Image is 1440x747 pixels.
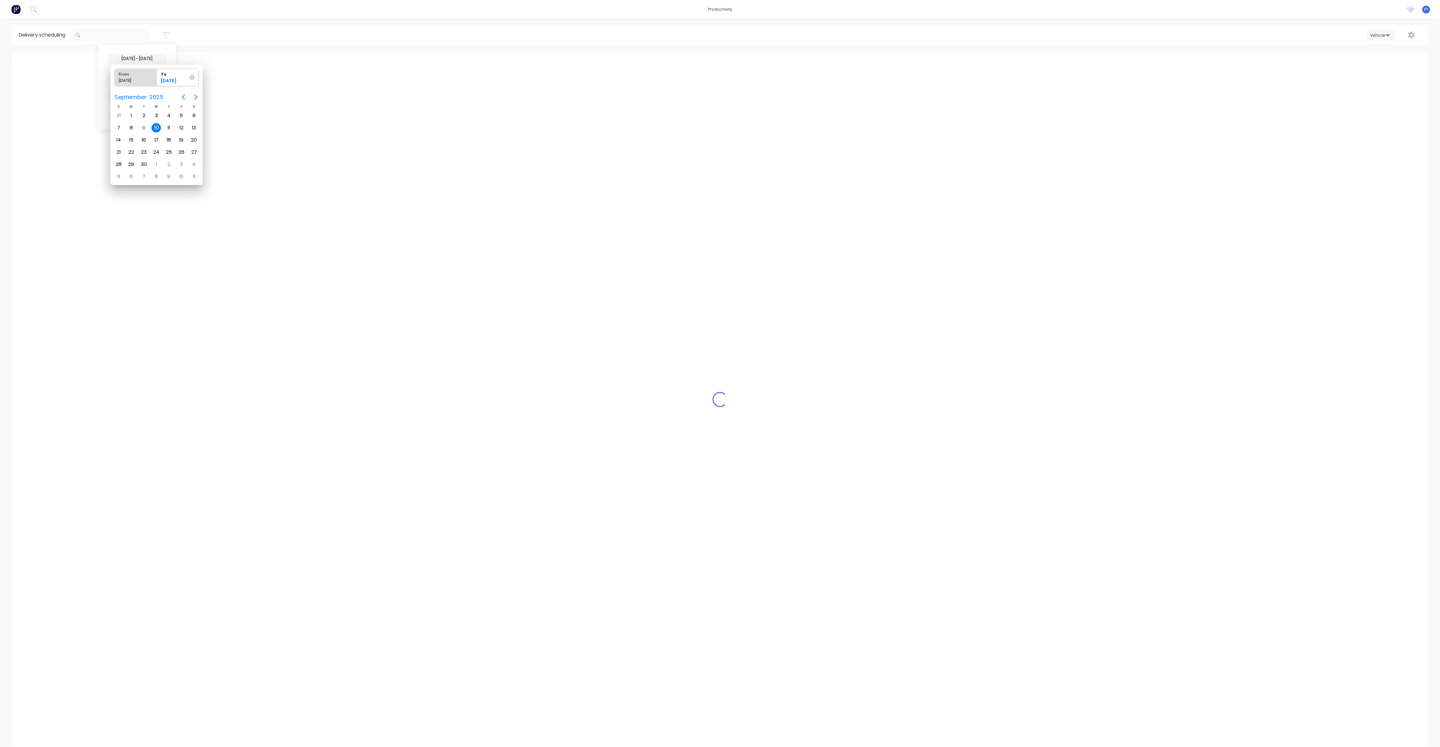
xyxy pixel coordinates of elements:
[114,135,123,145] div: Sunday, September 14, 2025
[11,5,21,14] img: Factory
[177,160,186,169] div: Friday, October 3, 2025
[84,29,150,41] input: Search for orders
[114,111,123,120] div: Sunday, August 31, 2025
[139,160,148,169] div: Tuesday, September 30, 2025
[127,148,136,157] div: Monday, September 22, 2025
[127,123,136,133] div: Monday, September 8, 2025
[152,160,161,169] div: Wednesday, October 1, 2025
[114,148,123,157] div: Sunday, September 21, 2025
[189,172,199,181] div: Saturday, October 11, 2025
[152,123,161,133] div: Wednesday, September 10, 2025
[127,135,136,145] div: Monday, September 15, 2025
[164,148,173,157] div: Thursday, September 25, 2025
[164,160,173,169] div: Thursday, October 2, 2025
[1367,30,1395,41] button: Vehicle
[152,111,161,120] div: Wednesday, September 3, 2025
[164,135,173,145] div: Thursday, September 18, 2025
[164,172,173,181] div: Thursday, October 9, 2025
[113,92,148,103] span: September
[125,104,137,109] div: M
[127,172,136,181] div: Monday, October 6, 2025
[108,54,166,63] input: Required Date
[189,148,199,157] div: Saturday, September 27, 2025
[108,92,167,101] button: Filter by labels
[152,148,161,157] div: Wednesday, September 24, 2025
[189,160,199,169] div: Saturday, October 4, 2025
[116,69,148,78] div: From
[175,104,187,109] div: F
[162,104,175,109] div: T
[112,104,125,109] div: S
[177,172,186,181] div: Friday, October 10, 2025
[114,172,123,181] div: Sunday, October 5, 2025
[148,92,165,103] span: 2025
[108,111,167,120] button: Filter by assignee
[139,172,148,181] div: Tuesday, October 7, 2025
[189,111,199,120] div: Saturday, September 6, 2025
[139,148,148,157] div: Tuesday, September 23, 2025
[705,5,735,14] div: productivity
[158,78,190,86] div: [DATE]
[116,78,148,86] div: [DATE]
[177,123,186,133] div: Friday, September 12, 2025
[127,160,136,169] div: Monday, September 29, 2025
[111,92,167,103] button: September2025
[164,123,173,133] div: Thursday, September 11, 2025
[164,111,173,120] div: Thursday, September 4, 2025
[190,91,202,103] button: Next page
[189,135,199,145] div: Saturday, September 20, 2025
[12,25,72,45] div: Delivery scheduling
[152,172,161,181] div: Wednesday, October 8, 2025
[150,104,162,109] div: W
[1370,32,1388,38] div: Vehicle
[152,135,161,145] div: Wednesday, September 17, 2025
[1424,7,1428,12] span: F1
[177,148,186,157] div: Friday, September 26, 2025
[139,111,148,120] div: Tuesday, September 2, 2025
[177,135,186,145] div: Friday, September 19, 2025
[177,111,186,120] div: Friday, September 5, 2025
[158,69,190,78] div: To
[139,135,148,145] div: Tuesday, September 16, 2025
[177,91,190,103] button: Previous page
[114,160,123,169] div: Sunday, September 28, 2025
[114,123,123,133] div: Sunday, September 7, 2025
[189,123,199,133] div: Saturday, September 13, 2025
[188,104,200,109] div: S
[137,104,150,109] div: T
[127,111,136,120] div: Monday, September 1, 2025
[139,123,148,133] div: Today, Tuesday, September 9, 2025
